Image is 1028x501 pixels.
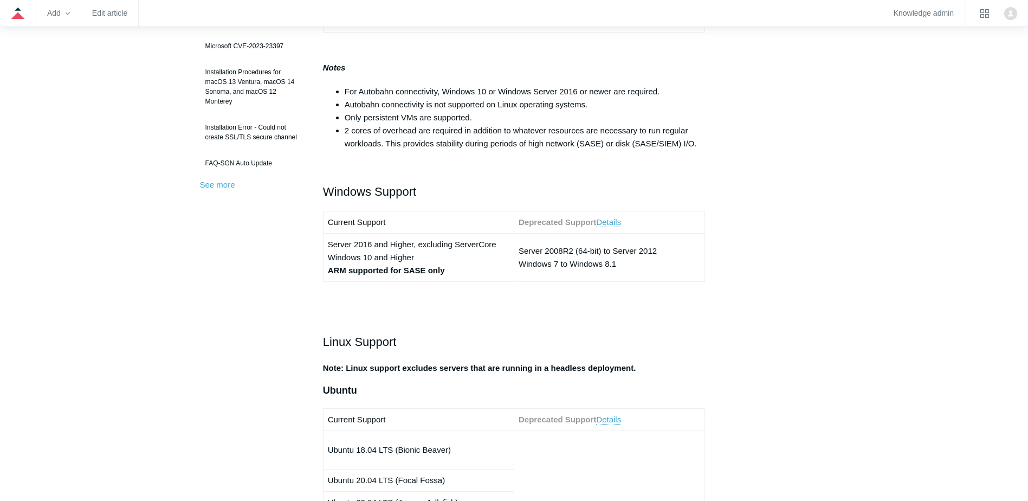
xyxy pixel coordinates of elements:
[345,98,706,111] li: Autobahn connectivity is not supported on Linux operating systems.
[200,62,307,112] a: Installation Procedures for macOS 13 Ventura, macOS 14 Sonoma, and macOS 12 Monterey
[894,10,954,16] a: Knowledge admin
[519,217,596,227] strong: Deprecated Support
[92,10,127,16] a: Edit article
[323,408,514,431] td: Current Support
[323,469,514,491] td: Ubuntu 20.04 LTS (Focal Fossa)
[323,211,514,234] td: Current Support
[1004,7,1017,20] zd-hc-trigger: Click your profile icon to open the profile menu
[200,153,307,174] a: FAQ-SGN Auto Update
[323,234,514,282] td: Server 2016 and Higher, excluding ServerCore Windows 10 and Higher
[328,444,509,457] p: Ubuntu 18.04 LTS (Bionic Beaver)
[519,415,596,424] strong: Deprecated Support
[323,185,416,198] span: Windows Support
[200,36,307,56] a: Microsoft CVE-2023-23397
[323,385,357,396] span: Ubuntu
[345,111,706,124] li: Only persistent VMs are supported.
[328,266,445,275] strong: ARM supported for SASE only
[323,363,636,372] strong: Note: Linux support excludes servers that are running in a headless deployment.
[323,335,397,349] span: Linux Support
[200,117,307,147] a: Installation Error - Could not create SSL/TLS secure channel
[323,63,346,72] strong: Notes
[47,10,70,16] zd-hc-trigger: Add
[596,217,621,227] a: Details
[1004,7,1017,20] img: user avatar
[200,180,235,189] a: See more
[514,234,704,282] td: Server 2008R2 (64-bit) to Server 2012 Windows 7 to Windows 8.1
[345,85,706,98] li: For Autobahn connectivity, Windows 10 or Windows Server 2016 or newer are required.
[596,415,621,425] a: Details
[345,124,706,150] li: 2 cores of overhead are required in addition to whatever resources are necessary to run regular w...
